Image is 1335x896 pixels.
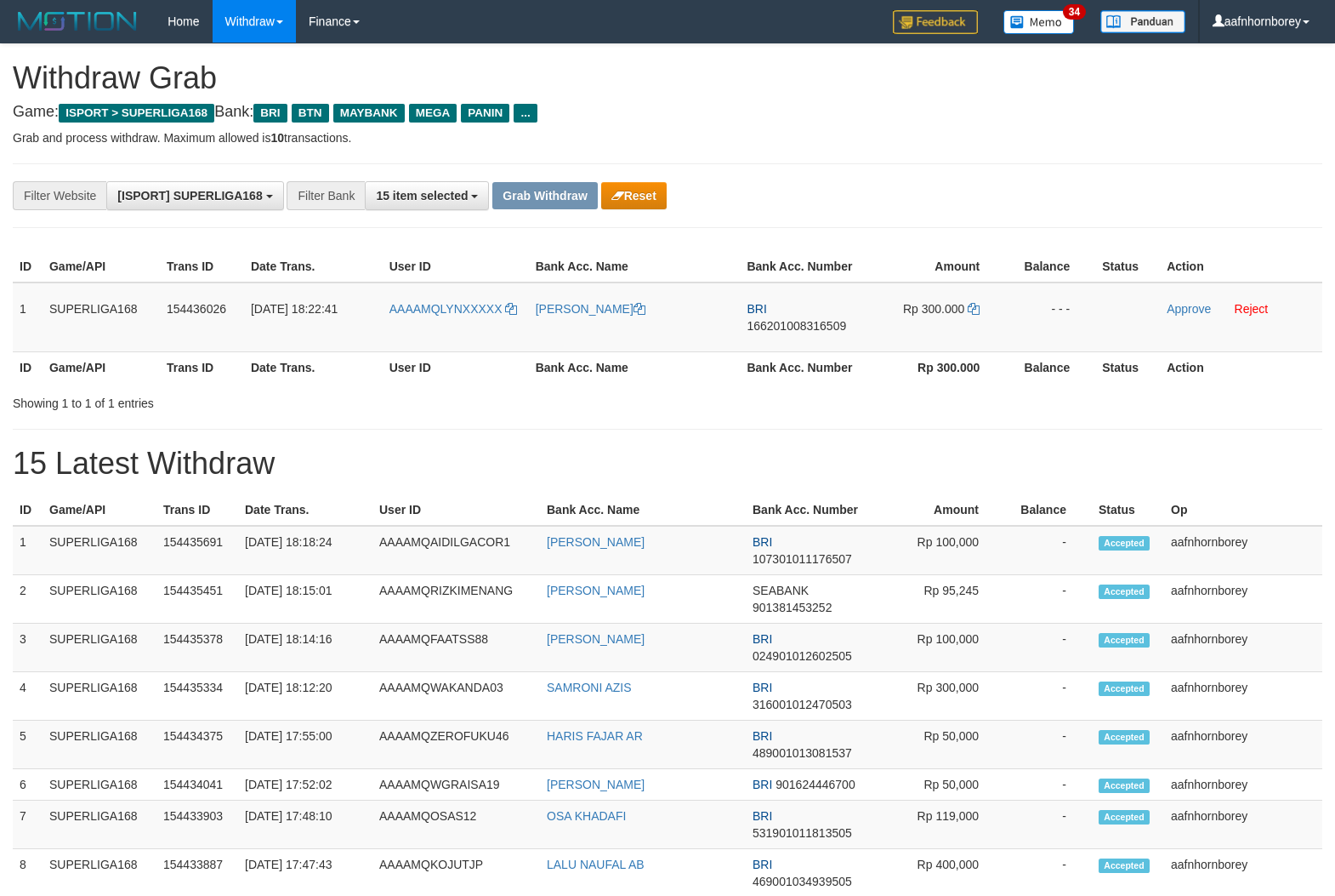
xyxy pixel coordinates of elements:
td: 154434041 [156,769,238,801]
td: 1 [13,526,43,575]
td: - [1004,769,1092,801]
div: Showing 1 to 1 of 1 entries [13,388,543,412]
span: Copy 901381453252 to clipboard [753,601,832,614]
span: Accepted [1099,682,1150,696]
th: Balance [1005,351,1095,383]
button: 15 item selected [365,181,489,210]
span: Accepted [1099,779,1150,793]
a: [PERSON_NAME] [547,632,645,646]
td: aafnhornborey [1164,801,1322,849]
td: AAAAMQAIDILGACOR1 [372,526,540,575]
td: - [1004,624,1092,672]
span: [DATE] 18:22:41 [251,302,338,316]
td: Rp 300,000 [872,672,1004,721]
span: BRI [753,632,772,646]
span: BRI [753,858,772,871]
th: Balance [1005,251,1095,282]
th: Bank Acc. Number [740,351,870,383]
th: User ID [372,494,540,526]
td: 7 [13,801,43,849]
td: [DATE] 17:52:02 [238,769,372,801]
a: Approve [1167,302,1211,316]
span: BRI [747,302,766,316]
span: AAAAMQLYNXXXXX [389,302,503,316]
span: BRI [753,681,772,694]
th: ID [13,251,43,282]
td: 2 [13,575,43,624]
span: BRI [753,778,772,791]
span: Copy 316001012470503 to clipboard [753,698,852,711]
span: BRI [253,104,287,123]
span: ... [514,104,537,123]
td: AAAAMQZEROFUKU46 [372,721,540,769]
td: 1 [13,282,43,352]
td: 154435334 [156,672,238,721]
td: [DATE] 18:14:16 [238,624,372,672]
span: 154436026 [167,302,226,316]
td: SUPERLIGA168 [43,526,156,575]
a: [PERSON_NAME] [536,302,645,316]
th: Status [1095,251,1160,282]
td: SUPERLIGA168 [43,575,156,624]
td: 154435378 [156,624,238,672]
td: Rp 100,000 [872,624,1004,672]
td: 154435691 [156,526,238,575]
a: [PERSON_NAME] [547,778,645,791]
div: Filter Bank [287,181,365,210]
td: aafnhornborey [1164,769,1322,801]
td: Rp 50,000 [872,769,1004,801]
th: Rp 300.000 [870,351,1005,383]
td: SUPERLIGA168 [43,801,156,849]
td: Rp 95,245 [872,575,1004,624]
a: AAAAMQLYNXXXXX [389,302,518,316]
td: Rp 100,000 [872,526,1004,575]
a: [PERSON_NAME] [547,535,645,549]
a: OSA KHADAFI [547,809,626,823]
th: Bank Acc. Name [540,494,746,526]
a: [PERSON_NAME] [547,584,645,597]
td: SUPERLIGA168 [43,672,156,721]
th: Date Trans. [244,351,383,383]
a: HARIS FAJAR AR [547,729,643,743]
td: AAAAMQFAATSS88 [372,624,540,672]
th: Bank Acc. Number [746,494,872,526]
span: [ISPORT] SUPERLIGA168 [117,189,262,203]
td: [DATE] 17:55:00 [238,721,372,769]
th: Op [1164,494,1322,526]
th: Trans ID [156,494,238,526]
th: Game/API [43,251,160,282]
th: Game/API [43,494,156,526]
span: Copy 469001034939505 to clipboard [753,875,852,888]
span: Copy 489001013081537 to clipboard [753,746,852,760]
td: 154435451 [156,575,238,624]
td: [DATE] 18:12:20 [238,672,372,721]
td: aafnhornborey [1164,721,1322,769]
button: Grab Withdraw [492,182,597,209]
td: aafnhornborey [1164,624,1322,672]
span: Accepted [1099,810,1150,825]
td: aafnhornborey [1164,672,1322,721]
span: 15 item selected [376,189,468,203]
th: User ID [383,251,529,282]
span: Copy 107301011176507 to clipboard [753,552,852,566]
span: Accepted [1099,633,1150,648]
td: [DATE] 17:48:10 [238,801,372,849]
button: [ISPORT] SUPERLIGA168 [106,181,283,210]
th: Date Trans. [244,251,383,282]
td: 6 [13,769,43,801]
td: 154434375 [156,721,238,769]
th: Balance [1004,494,1092,526]
h1: Withdraw Grab [13,61,1322,95]
th: Bank Acc. Name [529,351,741,383]
td: 3 [13,624,43,672]
a: LALU NAUFAL AB [547,858,645,871]
th: Amount [872,494,1004,526]
td: Rp 119,000 [872,801,1004,849]
a: SAMRONI AZIS [547,681,632,694]
td: AAAAMQWGRAISA19 [372,769,540,801]
th: ID [13,494,43,526]
td: - [1004,575,1092,624]
span: Accepted [1099,859,1150,873]
span: BTN [292,104,329,123]
span: Accepted [1099,730,1150,745]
